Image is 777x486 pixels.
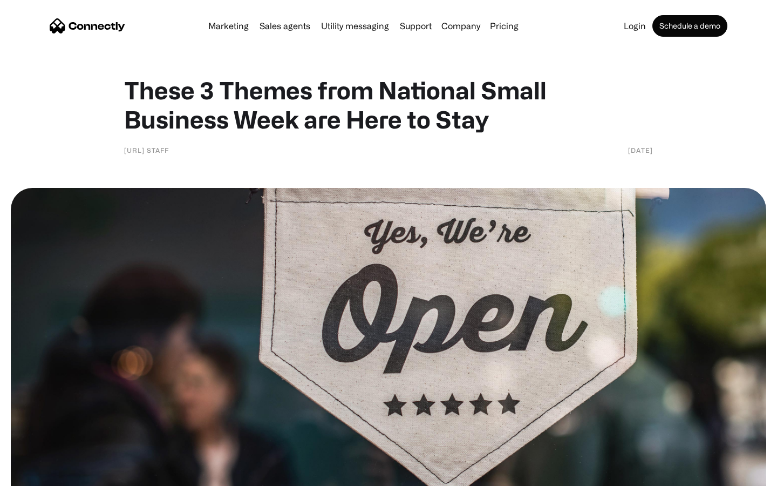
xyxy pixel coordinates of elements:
[50,18,125,34] a: home
[441,18,480,33] div: Company
[11,467,65,482] aside: Language selected: English
[317,22,393,30] a: Utility messaging
[22,467,65,482] ul: Language list
[438,18,483,33] div: Company
[124,145,169,156] div: [URL] Staff
[124,76,653,134] h1: These 3 Themes from National Small Business Week are Here to Stay
[396,22,436,30] a: Support
[619,22,650,30] a: Login
[204,22,253,30] a: Marketing
[486,22,523,30] a: Pricing
[652,15,727,37] a: Schedule a demo
[628,145,653,156] div: [DATE]
[255,22,315,30] a: Sales agents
